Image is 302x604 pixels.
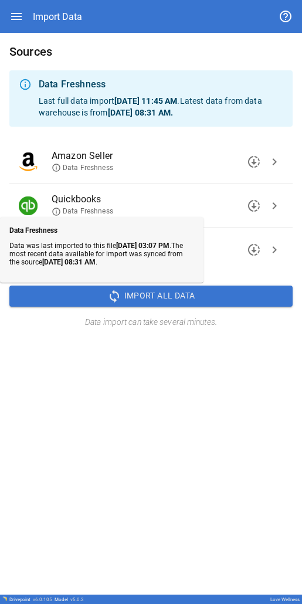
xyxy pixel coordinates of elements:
b: Data Freshness [9,226,57,235]
div: Import Data [33,11,82,22]
img: Drivepoint [2,596,7,601]
img: Amazon Seller [19,152,38,171]
span: chevron_right [267,155,281,169]
span: downloading [247,243,261,257]
span: Quickbooks [52,192,264,206]
button: Import All Data [9,286,293,307]
div: Data Freshness [39,77,283,91]
span: Amazon Seller [52,149,264,163]
span: v 6.0.105 [33,597,52,602]
h6: Data import can take several minutes. [9,316,293,329]
span: sync [107,289,121,303]
span: downloading [247,199,261,213]
b: [DATE] 08:31 AM . [108,108,173,117]
b: [DATE] 11:45 AM [114,96,177,106]
b: [DATE] 03:07 PM [116,242,169,250]
span: Data was last imported to this file . [9,242,171,250]
div: Drivepoint [9,597,52,602]
img: Quickbooks [19,196,38,215]
span: downloading [247,155,261,169]
span: Data Freshness [52,206,113,216]
span: chevron_right [267,243,281,257]
span: The most recent data available for import was synced from the source . [9,242,183,266]
span: v 5.0.2 [70,597,84,602]
div: Love Wellness [270,597,300,602]
b: [DATE] 08:31 AM [42,258,96,266]
span: chevron_right [267,199,281,213]
span: Data Freshness [52,163,113,173]
p: Last full data import . Latest data from data warehouse is from [39,95,283,118]
span: Import All Data [124,289,195,303]
div: Model [55,597,84,602]
h6: Sources [9,42,293,61]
